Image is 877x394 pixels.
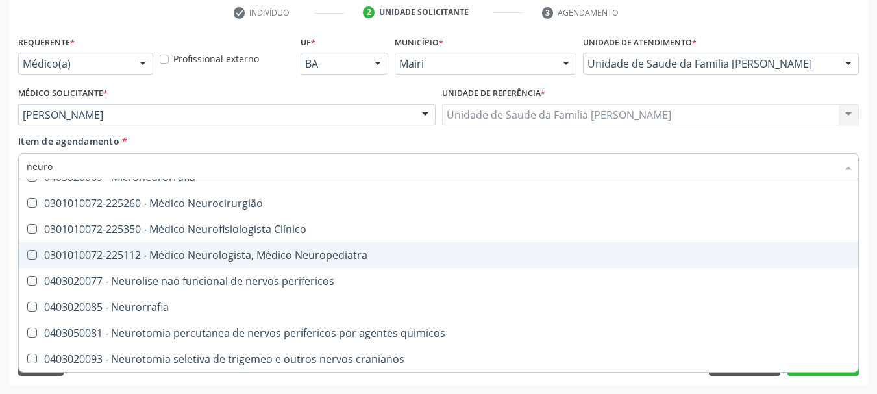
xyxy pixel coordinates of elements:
[301,32,315,53] label: UF
[27,224,850,234] div: 0301010072-225350 - Médico Neurofisiologista Clínico
[23,57,127,70] span: Médico(a)
[27,328,850,338] div: 0403050081 - Neurotomia percutanea de nervos perifericos por agentes quimicos
[18,32,75,53] label: Requerente
[18,135,119,147] span: Item de agendamento
[27,198,850,208] div: 0301010072-225260 - Médico Neurocirurgião
[442,84,545,104] label: Unidade de referência
[23,108,409,121] span: [PERSON_NAME]
[583,32,697,53] label: Unidade de atendimento
[379,6,469,18] div: Unidade solicitante
[27,276,850,286] div: 0403020077 - Neurolise nao funcional de nervos perifericos
[27,153,837,179] input: Buscar por procedimentos
[27,250,850,260] div: 0301010072-225112 - Médico Neurologista, Médico Neuropediatra
[399,57,550,70] span: Mairi
[395,32,443,53] label: Município
[587,57,832,70] span: Unidade de Saude da Familia [PERSON_NAME]
[27,354,850,364] div: 0403020093 - Neurotomia seletiva de trigemeo e outros nervos cranianos
[173,52,259,66] label: Profissional externo
[305,57,362,70] span: BA
[363,6,375,18] div: 2
[18,84,108,104] label: Médico Solicitante
[27,302,850,312] div: 0403020085 - Neurorrafia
